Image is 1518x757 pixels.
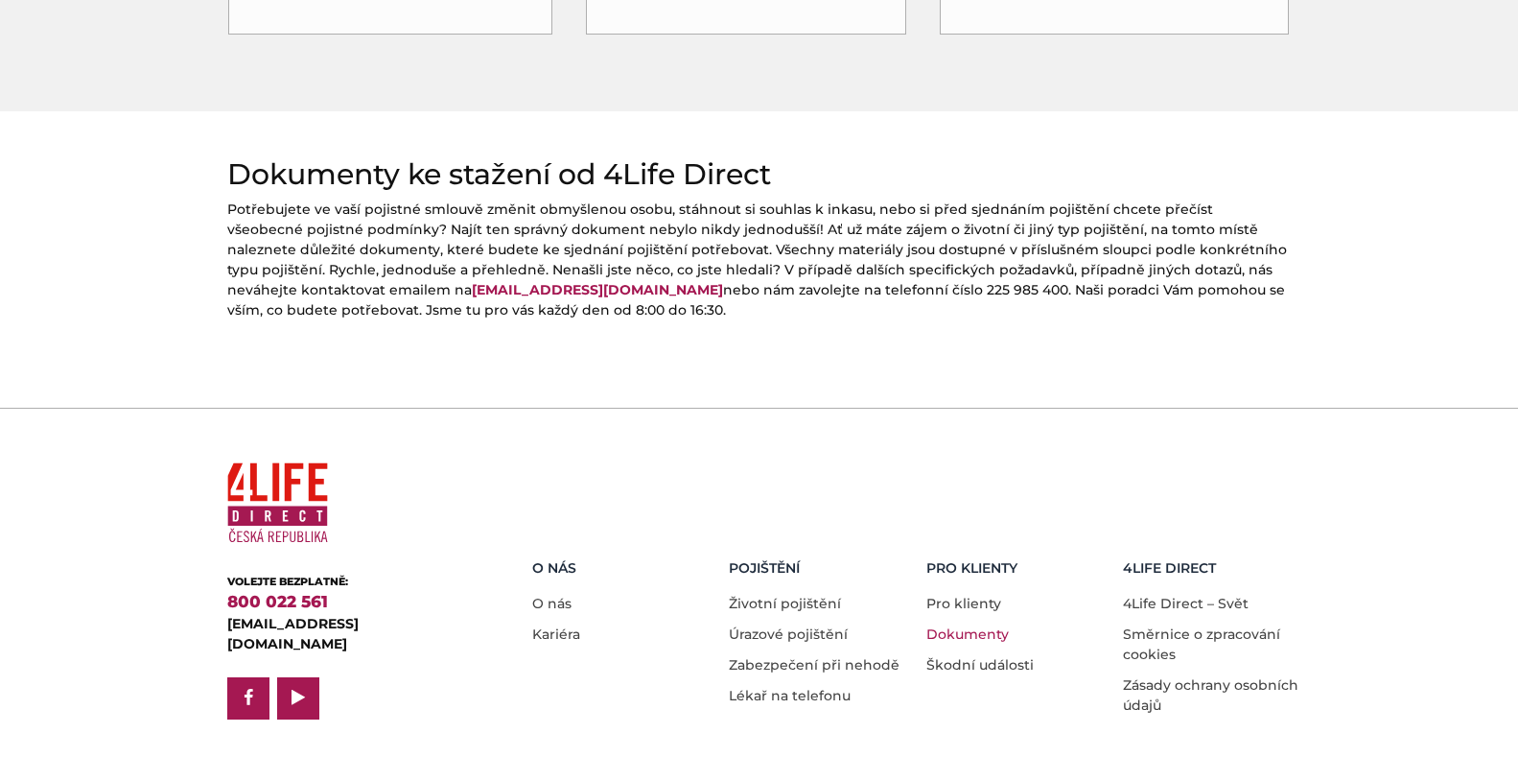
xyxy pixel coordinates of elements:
[729,595,841,612] a: Životní pojištění
[1123,626,1280,663] a: Směrnice o zpracování cookies
[729,626,848,643] a: Úrazové pojištění
[1123,595,1249,612] a: 4Life Direct – Svět
[532,626,580,643] a: Kariéra
[729,687,851,704] a: Lékař na telefonu
[729,656,899,674] a: Zabezpečení při nehodě
[227,615,359,652] a: [EMAIL_ADDRESS][DOMAIN_NAME]
[532,560,715,577] h5: O nás
[926,595,1001,612] a: Pro klienty
[729,560,912,577] h5: Pojištění
[227,574,472,590] div: VOLEJTE BEZPLATNĚ:
[1123,676,1298,714] a: Zásady ochrany osobních údajů
[227,200,1292,320] p: Potřebujete ve vaší pojistné smlouvě změnit obmyšlenou osobu, stáhnout si souhlas k inkasu, nebo ...
[227,157,1292,192] h2: Dokumenty ke stažení od 4Life Direct
[926,656,1034,674] a: Škodní události
[227,455,328,552] img: 4Life Direct Česká republika logo
[532,595,572,612] a: O nás
[227,592,328,611] a: 800 022 561
[926,626,1009,643] a: Dokumenty
[472,281,723,298] a: [EMAIL_ADDRESS][DOMAIN_NAME]
[926,560,1109,577] h5: Pro Klienty
[1123,560,1306,577] h5: 4LIFE DIRECT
